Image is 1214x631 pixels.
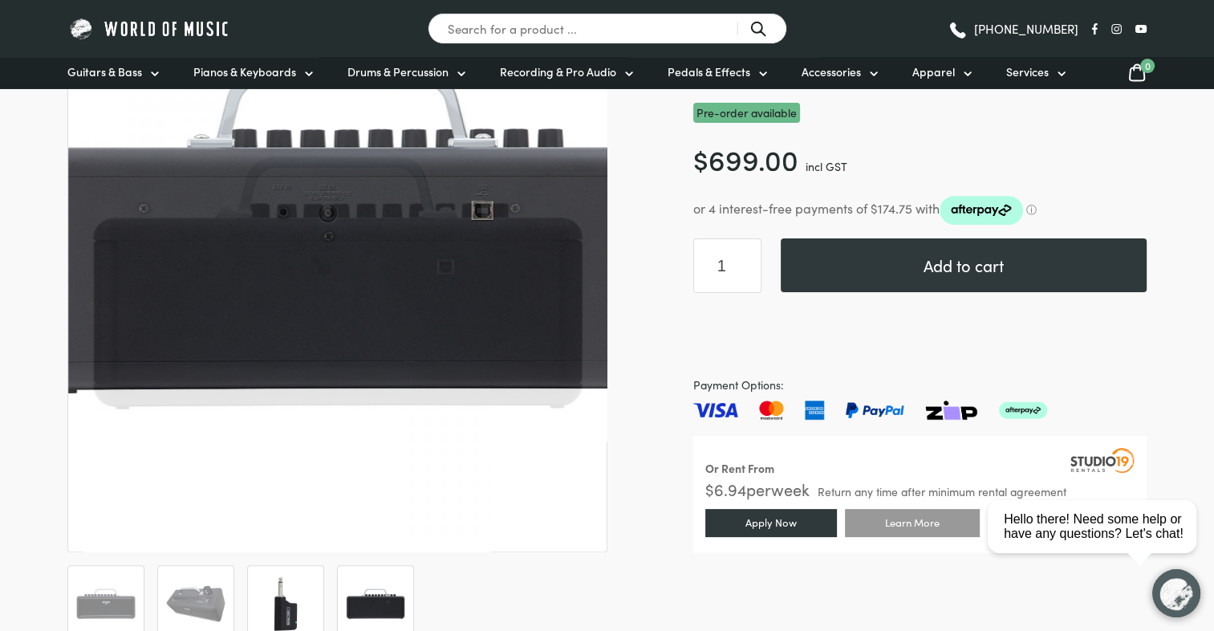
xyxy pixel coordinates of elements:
span: Pedals & Effects [668,63,750,80]
span: Guitars & Bass [67,63,142,80]
span: [PHONE_NUMBER] [974,22,1078,35]
button: Add to cart [781,238,1147,292]
span: Recording & Pro Audio [500,63,616,80]
span: Pianos & Keyboards [193,63,296,80]
span: $ 6.94 [705,478,746,500]
a: [PHONE_NUMBER] [948,17,1078,41]
input: Search for a product ... [428,13,787,44]
span: Payment Options: [693,376,1147,394]
img: World of Music [67,16,232,41]
a: Learn More [845,509,980,537]
span: Drums & Percussion [347,63,449,80]
span: per week [746,478,810,500]
iframe: PayPal [693,312,1147,356]
span: $ [693,139,709,178]
img: Pay with Master card, Visa, American Express and Paypal [693,401,1047,420]
span: Apparel [912,63,955,80]
div: Or Rent From [705,459,774,478]
span: Pre-order available [693,103,800,123]
iframe: Chat with our support team [981,454,1214,631]
input: Product quantity [693,238,761,293]
img: Studio19 Rentals [1070,448,1135,472]
span: Return any time after minimum rental agreement [818,486,1066,497]
span: 0 [1140,59,1155,73]
bdi: 699.00 [693,139,798,178]
span: Accessories [802,63,861,80]
a: Apply Now [705,509,837,537]
span: incl GST [806,158,847,174]
span: Services [1006,63,1049,80]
